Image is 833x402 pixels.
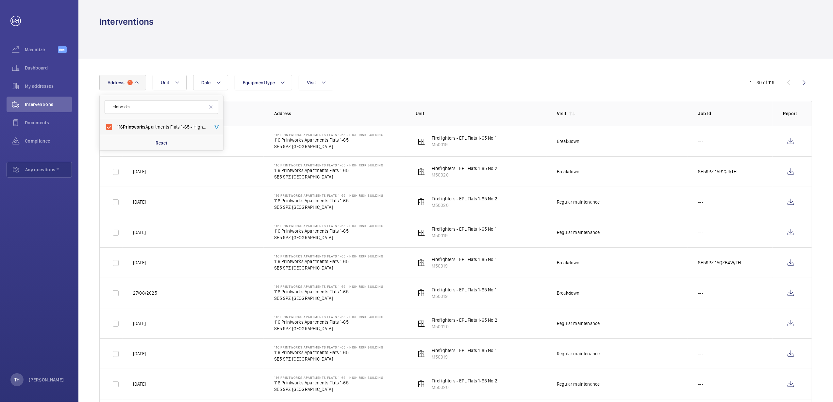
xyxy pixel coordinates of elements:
span: Any questions ? [25,166,72,173]
input: Search by address [105,100,218,114]
div: Regular maintenance [557,229,600,236]
p: TH [14,377,20,383]
p: SE5 9PZ [GEOGRAPHIC_DATA] [274,356,383,362]
p: 116 Printworks Apartments Flats 1-65 [274,197,383,204]
div: 1 – 30 of 119 [750,79,775,86]
span: Date [201,80,211,85]
p: 116 Printworks Apartments Flats 1-65 [274,379,383,386]
span: Documents [25,119,72,126]
p: 116 Printworks Apartments Flats 1-65 [274,258,383,265]
span: Dashboard [25,65,72,71]
img: elevator.svg [417,380,425,388]
p: M50019 [432,354,496,360]
span: 116 Apartments Flats 1-65 - High Risk Building - 116 [STREET_ADDRESS] [117,124,207,130]
p: Visit [557,110,567,117]
p: [DATE] [133,229,146,236]
p: Firefighters - EPL Flats 1-65 No 1 [432,347,496,354]
p: Firefighters - EPL Flats 1-65 No 2 [432,195,497,202]
p: 116 Printworks Apartments Flats 1-65 - High Risk Building [274,224,383,228]
p: [DATE] [133,168,146,175]
img: elevator.svg [417,168,425,176]
button: Unit [153,75,187,90]
h1: Interventions [99,16,154,28]
p: 116 Printworks Apartments Flats 1-65 - High Risk Building [274,193,383,197]
span: Address [108,80,125,85]
img: elevator.svg [417,350,425,358]
p: SE5 9PZ [GEOGRAPHIC_DATA] [274,143,383,150]
p: SE5 9PZ [GEOGRAPHIC_DATA] [274,204,383,210]
button: Address1 [99,75,146,90]
p: M50020 [432,202,497,209]
p: --- [698,320,704,327]
p: M50019 [432,232,496,239]
div: Breakdown [557,290,580,296]
img: elevator.svg [417,259,425,267]
p: --- [698,229,704,236]
p: 116 Printworks Apartments Flats 1-65 - High Risk Building [274,345,383,349]
p: Firefighters - EPL Flats 1-65 No 1 [432,226,496,232]
p: 116 Printworks Apartments Flats 1-65 - High Risk Building [274,285,383,288]
img: elevator.svg [417,319,425,327]
p: SE59PZ 15R1QJI/TH [698,168,737,175]
p: [DATE] [133,259,146,266]
p: Job Id [698,110,773,117]
p: M50020 [432,384,497,391]
p: 116 Printworks Apartments Flats 1-65 - High Risk Building [274,163,383,167]
p: --- [698,350,704,357]
p: [DATE] [133,381,146,387]
div: Regular maintenance [557,350,600,357]
p: Firefighters - EPL Flats 1-65 No 2 [432,317,497,323]
div: Regular maintenance [557,320,600,327]
p: 116 Printworks Apartments Flats 1-65 [274,288,383,295]
p: SE5 9PZ [GEOGRAPHIC_DATA] [274,265,383,271]
p: [DATE] [133,199,146,205]
p: Reset [156,140,168,146]
p: Address [274,110,405,117]
span: Maximize [25,46,58,53]
p: Report [783,110,799,117]
div: Breakdown [557,259,580,266]
div: Breakdown [557,138,580,145]
img: elevator.svg [417,289,425,297]
p: 27/08/2025 [133,290,157,296]
span: Compliance [25,138,72,144]
span: Printworks [123,124,146,130]
div: Regular maintenance [557,199,600,205]
p: 116 Printworks Apartments Flats 1-65 - High Risk Building [274,315,383,319]
p: SE5 9PZ [GEOGRAPHIC_DATA] [274,234,383,241]
p: 116 Printworks Apartments Flats 1-65 - High Risk Building [274,254,383,258]
p: Firefighters - EPL Flats 1-65 No 2 [432,378,497,384]
span: Interventions [25,101,72,108]
p: SE5 9PZ [GEOGRAPHIC_DATA] [274,295,383,301]
p: M50019 [432,263,496,269]
p: Firefighters - EPL Flats 1-65 No 2 [432,165,497,172]
p: M50019 [432,141,496,148]
p: 116 Printworks Apartments Flats 1-65 [274,137,383,143]
img: elevator.svg [417,198,425,206]
p: SE59PZ 15QZB4W/TH [698,259,741,266]
p: 116 Printworks Apartments Flats 1-65 - High Risk Building [274,133,383,137]
p: 116 Printworks Apartments Flats 1-65 [274,319,383,325]
span: 1 [127,80,133,85]
p: [PERSON_NAME] [29,377,64,383]
p: 116 Printworks Apartments Flats 1-65 - High Risk Building [274,376,383,379]
p: 116 Printworks Apartments Flats 1-65 [274,228,383,234]
p: --- [698,138,704,145]
span: My addresses [25,83,72,89]
img: elevator.svg [417,137,425,145]
span: Visit [307,80,316,85]
p: Firefighters - EPL Flats 1-65 No 1 [432,256,496,263]
img: elevator.svg [417,228,425,236]
p: --- [698,199,704,205]
p: M50020 [432,172,497,178]
button: Date [193,75,228,90]
p: --- [698,381,704,387]
p: 116 Printworks Apartments Flats 1-65 [274,167,383,174]
div: Breakdown [557,168,580,175]
span: Beta [58,46,67,53]
span: Unit [161,80,169,85]
p: 116 Printworks Apartments Flats 1-65 [274,349,383,356]
p: SE5 9PZ [GEOGRAPHIC_DATA] [274,325,383,332]
p: M50020 [432,323,497,330]
p: SE5 9PZ [GEOGRAPHIC_DATA] [274,386,383,393]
